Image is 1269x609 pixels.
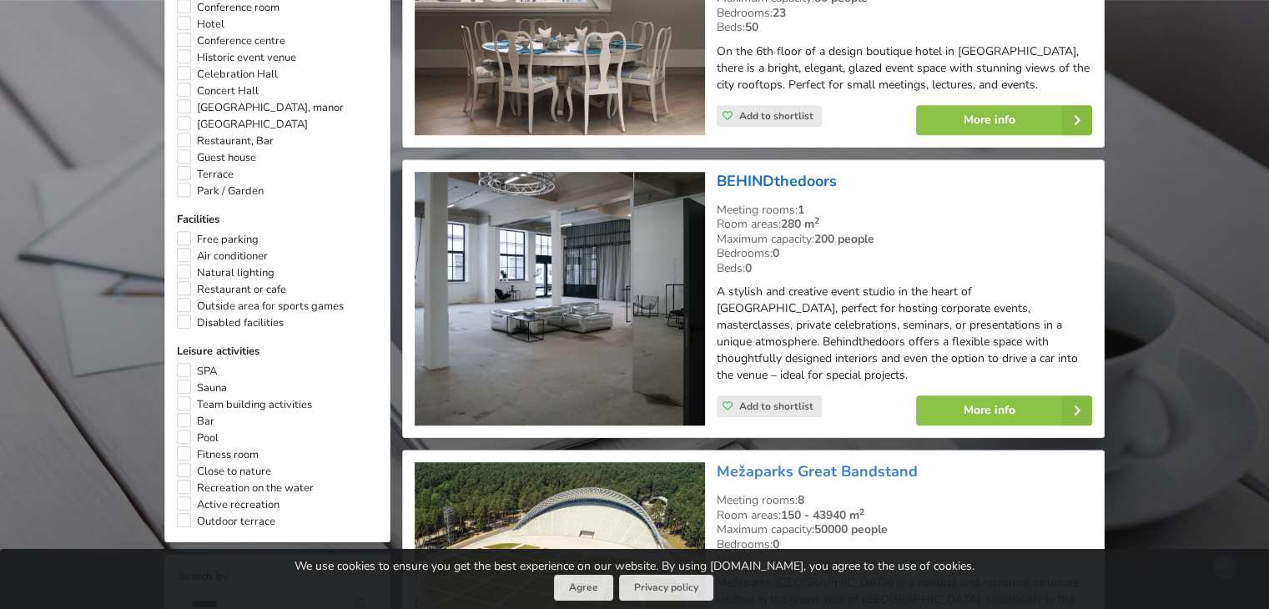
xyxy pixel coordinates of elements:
a: Privacy policy [619,575,713,601]
label: Active recreation [177,496,279,513]
label: Leisure activities [177,343,378,360]
label: [GEOGRAPHIC_DATA], manor [177,99,344,116]
label: SPA [177,363,217,380]
label: Guest house [177,149,256,166]
strong: 0 [773,245,779,261]
div: Beds: [717,20,1092,35]
label: Air conditioner [177,248,268,264]
strong: 280 m [781,216,819,232]
div: Bedrooms: [717,246,1092,261]
div: Maximum capacity: [717,522,1092,537]
p: On the 6th floor of a design boutique hotel in [GEOGRAPHIC_DATA], there is a bright, elegant, gla... [717,43,1092,93]
div: Meeting rooms: [717,493,1092,508]
strong: 50 [745,19,758,35]
label: Outside area for sports games [177,298,344,315]
label: Pool [177,430,219,446]
span: Add to shortlist [739,400,813,413]
label: Hotel [177,16,224,33]
label: Restaurant or cafe [177,281,286,298]
a: BEHINDthedoors [717,171,837,191]
label: Natural lighting [177,264,274,281]
div: Bedrooms: [717,6,1092,21]
strong: 1 [798,202,804,218]
img: Celebration Hall | Riga | BEHINDthedoors [415,172,704,426]
label: Conference centre [177,33,285,49]
label: Outdoor terrace [177,513,275,530]
label: [GEOGRAPHIC_DATA] [177,116,308,133]
sup: 2 [859,506,864,518]
div: Room areas: [717,508,1092,523]
strong: 200 people [814,231,874,247]
strong: 0 [745,260,752,276]
label: Celebration Hall [177,66,278,83]
label: Historic event venue [177,49,296,66]
label: Sauna [177,380,227,396]
label: Concert Hall [177,83,259,99]
label: Bar [177,413,214,430]
p: A stylish and creative event studio in the heart of [GEOGRAPHIC_DATA], perfect for hosting corpor... [717,284,1092,384]
strong: 23 [773,5,786,21]
div: Meeting rooms: [717,203,1092,218]
a: Mežaparks Great Bandstand [717,461,918,481]
label: Close to nature [177,463,271,480]
label: Recreation on the water [177,480,314,496]
button: Agree [554,575,613,601]
label: Team building activities [177,396,312,413]
span: Add to shortlist [739,109,813,123]
strong: 0 [773,536,779,552]
label: Disabled facilities [177,315,284,331]
strong: 8 [798,492,804,508]
label: Park / Garden [177,183,264,199]
div: Beds: [717,261,1092,276]
strong: 50000 people [814,521,888,537]
sup: 2 [814,214,819,227]
div: Room areas: [717,217,1092,232]
label: Facilities [177,211,378,228]
div: Bedrooms: [717,537,1092,552]
label: Free parking [177,231,259,248]
label: Fitness room [177,446,259,463]
div: Maximum capacity: [717,232,1092,247]
a: More info [916,105,1092,135]
a: More info [916,395,1092,425]
label: Terrace [177,166,234,183]
label: Restaurant, Bar [177,133,274,149]
strong: 150 - 43940 m [781,507,864,523]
